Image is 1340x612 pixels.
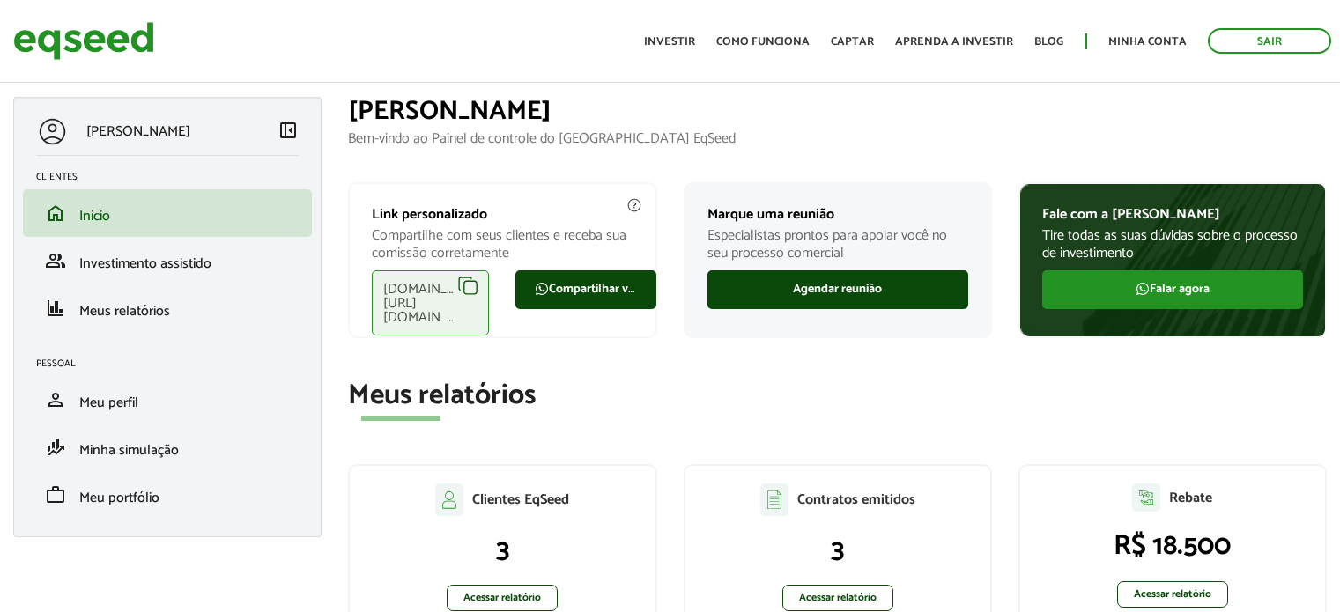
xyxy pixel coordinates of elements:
li: Início [23,189,312,237]
img: agent-relatorio.svg [1132,483,1160,512]
a: personMeu perfil [36,389,299,410]
a: Sair [1208,28,1331,54]
img: FaWhatsapp.svg [535,282,549,296]
p: Tire todas as suas dúvidas sobre o processo de investimento [1042,227,1303,261]
span: group [45,250,66,271]
span: finance [45,298,66,319]
a: Como funciona [716,36,810,48]
p: Fale com a [PERSON_NAME] [1042,206,1303,223]
h2: Clientes [36,172,312,182]
a: Compartilhar via WhatsApp [515,270,656,309]
a: Acessar relatório [782,585,893,611]
a: finance_modeMinha simulação [36,437,299,458]
div: [DOMAIN_NAME][URL][DOMAIN_NAME] [372,270,489,335]
p: Marque uma reunião [707,206,968,223]
a: Colapsar menu [278,120,299,144]
h1: [PERSON_NAME] [348,97,1327,126]
a: Blog [1034,36,1063,48]
li: Investimento assistido [23,237,312,284]
p: Especialistas prontos para apoiar você no seu processo comercial [707,227,968,261]
li: Meu perfil [23,376,312,424]
a: workMeu portfólio [36,484,299,505]
span: Meu portfólio [79,486,159,510]
a: Investir [644,36,695,48]
p: Rebate [1169,490,1212,506]
span: Meu perfil [79,391,138,415]
p: 3 [703,534,973,567]
a: homeInício [36,203,299,224]
p: Bem-vindo ao Painel de controle do [GEOGRAPHIC_DATA] EqSeed [348,130,1327,147]
span: Investimento assistido [79,252,211,276]
p: Clientes EqSeed [472,491,569,508]
a: groupInvestimento assistido [36,250,299,271]
a: Minha conta [1108,36,1187,48]
h2: Meus relatórios [348,380,1327,411]
p: [PERSON_NAME] [86,123,190,140]
span: Início [79,204,110,228]
span: left_panel_close [278,120,299,141]
img: agent-meulink-info2.svg [626,197,642,213]
a: Agendar reunião [707,270,968,309]
img: agent-contratos.svg [760,483,788,516]
p: 3 [367,534,637,567]
a: Captar [831,36,874,48]
span: person [45,389,66,410]
span: Meus relatórios [79,299,170,323]
p: Compartilhe com seus clientes e receba sua comissão corretamente [372,227,633,261]
a: Acessar relatório [1117,581,1228,608]
h2: Pessoal [36,358,312,369]
img: EqSeed [13,18,154,64]
a: Acessar relatório [447,585,558,611]
p: Link personalizado [372,206,633,223]
p: Contratos emitidos [797,491,915,508]
img: FaWhatsapp.svg [1136,282,1150,296]
img: agent-clientes.svg [435,483,463,515]
a: Falar agora [1042,270,1303,309]
span: Minha simulação [79,439,179,462]
a: financeMeus relatórios [36,298,299,319]
a: Aprenda a investir [895,36,1013,48]
span: home [45,203,66,224]
li: Meu portfólio [23,471,312,519]
li: Meus relatórios [23,284,312,332]
li: Minha simulação [23,424,312,471]
span: finance_mode [45,437,66,458]
span: work [45,484,66,505]
p: R$ 18.500 [1038,529,1307,563]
